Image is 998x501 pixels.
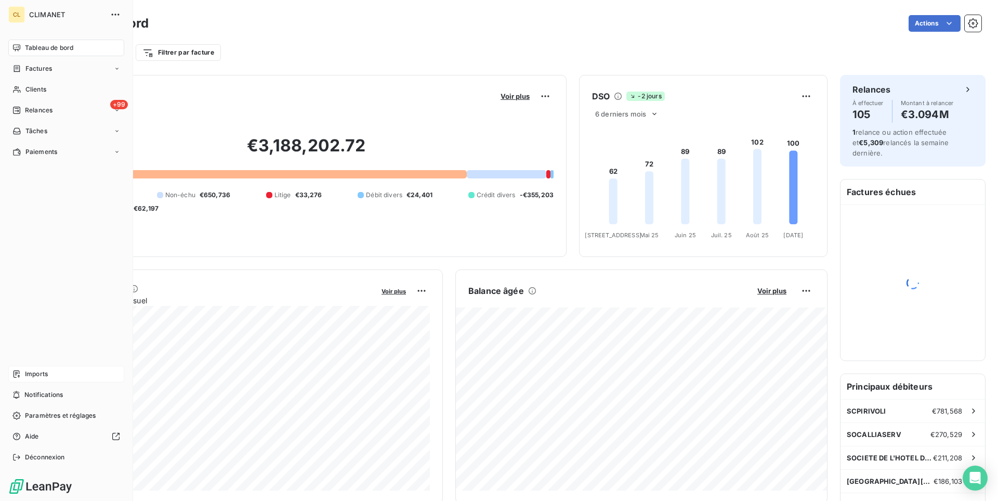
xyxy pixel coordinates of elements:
div: Open Intercom Messenger [963,466,988,491]
h6: Principaux débiteurs [841,374,985,399]
h6: DSO [592,90,610,102]
span: €650,736 [200,190,230,200]
span: SOCALLIASERV [847,430,901,439]
span: Montant à relancer [901,100,954,106]
span: -2 jours [626,92,664,101]
h4: €3.094M [901,106,954,123]
span: Imports [25,369,48,379]
span: relance ou action effectuée et relancés la semaine dernière. [852,128,949,157]
span: Paiements [25,147,57,157]
img: Logo LeanPay [8,478,73,495]
tspan: Août 25 [746,232,769,239]
tspan: [STREET_ADDRESS] [585,232,641,239]
span: Non-échu [165,190,195,200]
span: €5,309 [859,138,883,147]
span: Relances [25,106,52,115]
button: Voir plus [497,92,533,101]
span: -€62,197 [130,204,159,213]
tspan: [DATE] [783,232,803,239]
span: €186,103 [934,477,962,485]
span: €24,401 [406,190,432,200]
span: Voir plus [757,287,786,295]
span: À effectuer [852,100,884,106]
button: Voir plus [754,286,790,296]
tspan: Juin 25 [675,232,696,239]
span: -€355,203 [520,190,554,200]
span: Voir plus [382,288,406,295]
span: Crédit divers [477,190,516,200]
span: Chiffre d'affaires mensuel [59,295,374,306]
span: Aide [25,432,39,441]
tspan: Mai 25 [640,232,659,239]
span: 6 derniers mois [595,110,646,118]
tspan: Juil. 25 [711,232,732,239]
h6: Balance âgée [468,285,524,297]
h6: Factures échues [841,179,985,204]
span: Déconnexion [25,453,65,462]
span: Litige [274,190,291,200]
h2: €3,188,202.72 [59,135,554,166]
span: €270,529 [930,430,962,439]
h4: 105 [852,106,884,123]
span: Notifications [24,390,63,400]
span: €33,276 [295,190,322,200]
span: €781,568 [932,407,962,415]
button: Voir plus [378,286,409,296]
button: Actions [909,15,961,32]
a: Aide [8,428,124,445]
span: Tableau de bord [25,43,73,53]
span: SCPIRIVOLI [847,407,886,415]
div: CL [8,6,25,23]
span: CLIMANET [29,10,104,19]
span: €211,208 [933,454,962,462]
span: Paramètres et réglages [25,411,96,420]
span: Débit divers [366,190,402,200]
span: Tâches [25,126,47,136]
span: 1 [852,128,856,136]
span: +99 [110,100,128,109]
span: [GEOGRAPHIC_DATA][PERSON_NAME] INVEST HOTELS [847,477,934,485]
button: Filtrer par facture [136,44,221,61]
span: SOCIETE DE L'HOTEL DU LAC [847,454,933,462]
span: Voir plus [501,92,530,100]
span: Factures [25,64,52,73]
h6: Relances [852,83,890,96]
span: Clients [25,85,46,94]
